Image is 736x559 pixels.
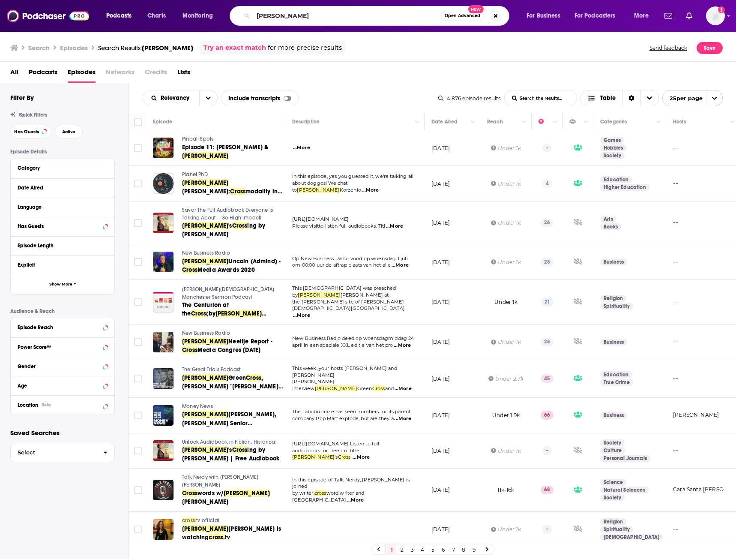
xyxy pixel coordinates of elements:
[134,144,142,152] span: Toggle select row
[134,298,142,306] span: Toggle select row
[580,90,659,106] button: Choose View
[18,162,108,173] button: Category
[191,310,206,317] span: Cross
[292,299,405,312] span: the [PERSON_NAME] site of [PERSON_NAME][DEMOGRAPHIC_DATA][GEOGRAPHIC_DATA]
[182,286,284,301] a: [PERSON_NAME][DEMOGRAPHIC_DATA] Manchester Sermon Podcast
[600,487,649,493] a: Natural Sciences
[527,10,560,22] span: For Business
[292,409,410,415] span: The Labubu craze has seen numbers for its parent
[182,525,284,542] a: [PERSON_NAME][PERSON_NAME] is watchingcross.tv
[600,412,627,419] a: Business
[221,90,299,106] div: Include transcripts
[182,135,284,143] a: Pinball Spots
[431,180,450,187] p: [DATE]
[197,346,260,354] span: Media Congres [DATE]
[182,374,284,391] a: [PERSON_NAME]GreenCross, [PERSON_NAME] "[PERSON_NAME]" [PERSON_NAME] & [PERSON_NAME] │[PERSON_NAM...
[292,448,360,454] span: audiobooks for free on :Title:
[541,486,553,494] p: 68
[394,342,411,349] span: ...More
[394,415,411,422] span: ...More
[392,262,409,269] span: ...More
[153,117,172,127] div: Episode
[292,180,348,193] span: about doggos! We chat to
[10,93,34,102] h2: Filter By
[182,249,284,257] a: New Business Radio
[292,262,391,268] span: om 00:00 uur de aftrap plaats van het alle
[182,490,197,497] span: Cross
[292,415,394,421] span: company Pop Mart explode, but are they a
[203,43,266,53] a: Try an exact match
[428,544,437,555] a: 5
[293,312,310,319] span: ...More
[182,403,213,409] span: Money News
[439,544,447,555] a: 6
[292,490,314,496] span: by writer,
[182,411,228,418] span: [PERSON_NAME]
[706,6,725,25] span: Logged in as MegnaMakan
[431,412,450,419] p: [DATE]
[182,439,277,445] span: Unlock Audiobook in Fiction, Historical
[487,117,503,127] div: Reach
[539,117,551,127] div: Power Score
[10,125,51,138] button: Has Guests
[600,339,627,346] a: Business
[661,9,676,23] a: Show notifications dropdown
[182,258,228,265] span: [PERSON_NAME]
[600,379,633,386] a: True Crime
[182,498,228,505] span: [PERSON_NAME]
[134,375,142,382] span: Toggle select row
[182,489,284,506] a: Crosswords w/[PERSON_NAME][PERSON_NAME]
[18,185,102,191] div: Date Aired
[292,285,396,298] span: This [DEMOGRAPHIC_DATA] was preached by
[182,330,230,336] span: New Business Radio
[297,187,339,193] span: [PERSON_NAME]
[18,165,102,171] div: Category
[600,303,633,310] a: Spirituality
[182,367,240,373] span: The Great Trials Podcast
[622,90,640,106] div: Sort Direction
[459,544,468,555] a: 8
[541,411,553,419] p: 66
[182,207,284,222] a: Savor The Full Audiobook Everyone Is Talking About — So High-Impact!
[268,43,342,53] span: for more precise results
[431,144,450,152] p: [DATE]
[491,447,521,454] div: Under 1k
[134,338,142,346] span: Toggle select row
[431,447,450,454] p: [DATE]
[292,255,408,261] span: Op New Business Radio vond op woensdag 1 juli
[600,95,616,101] span: Table
[68,65,96,83] a: Episodes
[542,144,552,152] p: --
[10,429,115,437] p: Saved Searches
[431,117,458,127] div: Date Aired
[600,526,633,533] a: Spirituality
[431,298,450,306] p: [DATE]
[18,259,108,270] button: Explicit
[600,494,625,501] a: Society
[292,342,393,348] span: april in een speciale XXL editie van het pro
[292,216,349,222] span: [URL][DOMAIN_NAME]
[42,402,51,408] div: Beta
[491,219,521,226] div: Under 1k
[519,117,530,127] button: Column Actions
[134,486,142,494] span: Toggle select row
[182,474,284,489] a: Talk Nerdy with [PERSON_NAME] [PERSON_NAME]
[385,385,394,391] span: and
[350,454,352,460] span: i
[182,136,213,142] span: Pinball Spots
[706,6,725,25] button: Show profile menu
[228,374,246,382] span: Green
[292,477,410,490] span: In this episode of Talk Nerdy, [PERSON_NAME] is joined
[315,385,357,391] span: [PERSON_NAME]
[408,544,416,555] a: 3
[98,44,193,52] a: Search Results:[PERSON_NAME]
[238,6,518,26] div: Search podcasts, credits, & more...
[600,117,627,127] div: Categories
[541,258,553,266] p: 28
[491,258,521,266] div: Under 1k
[10,65,18,83] a: All
[18,344,100,350] div: Power Score™
[542,446,552,455] p: --
[438,95,501,102] div: 4,876 episode results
